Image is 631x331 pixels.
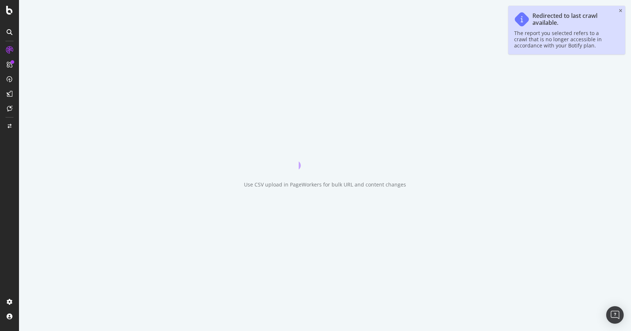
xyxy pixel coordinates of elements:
[532,12,612,26] div: Redirected to last crawl available.
[299,143,351,169] div: animation
[619,9,622,13] div: close toast
[606,306,624,324] div: Open Intercom Messenger
[244,181,406,188] div: Use CSV upload in PageWorkers for bulk URL and content changes
[514,30,612,49] div: The report you selected refers to a crawl that is no longer accessible in accordance with your Bo...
